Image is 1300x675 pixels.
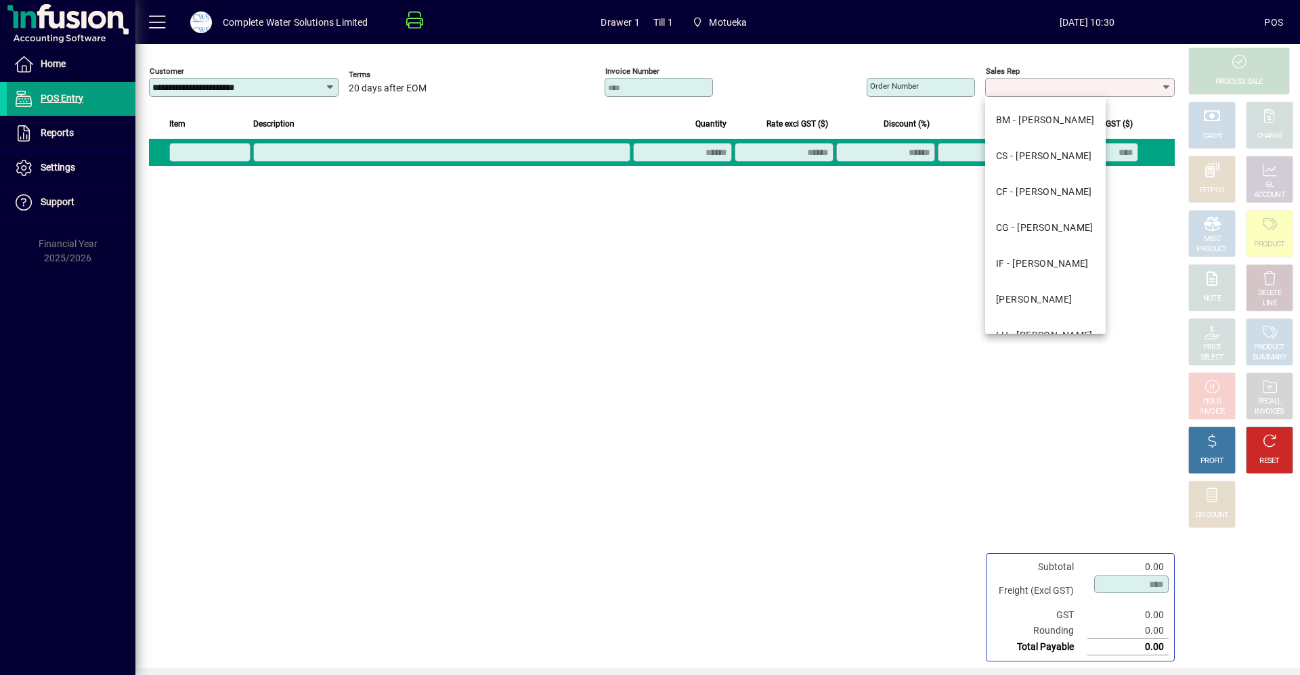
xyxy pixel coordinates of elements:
div: BM - [PERSON_NAME] [996,113,1095,127]
td: 0.00 [1087,639,1169,655]
mat-option: LH - Liam Hendren [985,318,1106,353]
div: PRICE [1203,343,1221,353]
span: Rate excl GST ($) [766,116,828,131]
span: Till 1 [653,12,673,33]
td: GST [992,607,1087,623]
div: CASH [1203,131,1221,141]
div: NOTE [1203,294,1221,304]
span: POS Entry [41,93,83,104]
div: [PERSON_NAME] [996,292,1072,307]
div: CS - [PERSON_NAME] [996,149,1092,163]
a: Settings [7,151,135,185]
a: Support [7,186,135,219]
div: ACCOUNT [1254,190,1285,200]
span: Item [169,116,186,131]
div: PROFIT [1200,456,1223,466]
mat-label: Invoice number [605,66,659,76]
div: LINE [1263,299,1276,309]
div: PRODUCT [1196,244,1227,255]
div: GL [1265,180,1274,190]
div: CG - [PERSON_NAME] [996,221,1093,235]
div: MISC [1204,234,1220,244]
div: SUMMARY [1253,353,1286,363]
td: Total Payable [992,639,1087,655]
td: 0.00 [1087,623,1169,639]
mat-option: CF - Clint Fry [985,174,1106,210]
div: PRODUCT [1254,240,1284,250]
mat-option: CG - Crystal Gaiger [985,210,1106,246]
div: HOLD [1203,397,1221,407]
div: POS [1264,12,1283,33]
button: Profile [179,10,223,35]
td: 0.00 [1087,559,1169,575]
div: SELECT [1200,353,1224,363]
mat-label: Sales rep [986,66,1020,76]
div: PRODUCT [1254,343,1284,353]
div: RESET [1259,456,1280,466]
span: Support [41,196,74,207]
div: EFTPOS [1200,186,1225,196]
div: Complete Water Solutions Limited [223,12,368,33]
div: IF - [PERSON_NAME] [996,257,1089,271]
span: 20 days after EOM [349,83,427,94]
td: Rounding [992,623,1087,639]
td: Subtotal [992,559,1087,575]
div: CHARGE [1257,131,1283,141]
div: RECALL [1258,397,1282,407]
div: INVOICES [1255,407,1284,417]
mat-option: IF - Ian Fry [985,246,1106,282]
td: Freight (Excl GST) [992,575,1087,607]
mat-option: JB - Jeff Berkett [985,282,1106,318]
mat-option: CS - Carl Sladen [985,138,1106,174]
div: INVOICE [1199,407,1224,417]
a: Home [7,47,135,81]
span: Home [41,58,66,69]
span: Quantity [695,116,727,131]
span: Reports [41,127,74,138]
span: Discount (%) [884,116,930,131]
div: CF - [PERSON_NAME] [996,185,1092,199]
span: Drawer 1 [601,12,639,33]
div: DISCOUNT [1196,510,1228,521]
td: 0.00 [1087,607,1169,623]
div: LH - [PERSON_NAME] [996,328,1093,343]
span: Description [253,116,295,131]
span: Settings [41,162,75,173]
span: Motueka [709,12,747,33]
div: PROCESS SALE [1215,77,1263,87]
span: Motueka [687,10,753,35]
mat-option: BM - Blair McFarlane [985,102,1106,138]
mat-label: Order number [870,81,919,91]
span: Terms [349,70,430,79]
a: Reports [7,116,135,150]
div: DELETE [1258,288,1281,299]
mat-label: Customer [150,66,184,76]
span: [DATE] 10:30 [909,12,1264,33]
